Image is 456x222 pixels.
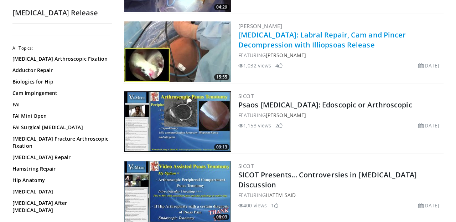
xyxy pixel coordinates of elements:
a: [MEDICAL_DATA] After [MEDICAL_DATA] [12,200,109,214]
li: 2 [275,122,283,129]
span: 09:13 [214,144,229,150]
a: Hatem Said [266,192,296,198]
a: 15:55 [124,21,231,82]
a: Psaos [MEDICAL_DATA]: Edoscopic or Arthroscopic [238,100,412,110]
a: SICOT Presents... Controversies in [MEDICAL_DATA] Discussion [238,170,417,190]
li: 400 views [238,202,267,209]
a: [MEDICAL_DATA]: Labral Repair, Cam and Pincer Decompression with Illiopsoas Release [238,30,406,50]
li: 1,153 views [238,122,271,129]
h2: All Topics: [12,45,110,51]
a: [MEDICAL_DATA] Repair [12,154,109,161]
a: [MEDICAL_DATA] Fracture Arthroscopic Fixation [12,135,109,150]
img: heCDP4pTuni5z6vX4xMDoxOjB1O8AjAz_2.300x170_q85_crop-smart_upscale.jpg [124,161,231,222]
a: [PERSON_NAME] [238,22,282,30]
a: Cam Impingement [12,90,109,97]
li: [DATE] [418,122,439,129]
a: SICOT [238,92,254,100]
a: FAI Surgical [MEDICAL_DATA] [12,124,109,131]
a: FAI [12,101,109,108]
a: Adductor Repair [12,67,109,74]
a: [MEDICAL_DATA] Arthroscopic Fixation [12,55,109,62]
a: [PERSON_NAME] [266,52,306,59]
li: [DATE] [418,202,439,209]
div: FEATURING [238,191,442,199]
li: 4 [275,62,283,69]
div: FEATURING [238,51,442,59]
img: AMFAUBLRvnRX8J4n4xMDoxOjBrO-I4W8_1.300x170_q85_crop-smart_upscale.jpg [124,21,231,82]
li: 1,032 views [238,62,271,69]
a: Hip Anatomy [12,177,109,184]
span: 08:03 [214,214,229,220]
a: Biologics for Hip [12,78,109,85]
span: 04:29 [214,4,229,10]
a: SICOT [238,162,254,170]
a: FAI Mini Open [12,112,109,120]
a: [MEDICAL_DATA] [12,188,109,195]
a: Hamstring Repair [12,165,109,172]
h2: [MEDICAL_DATA] Release [12,8,112,17]
a: 09:13 [124,91,231,152]
a: [PERSON_NAME] [266,112,306,118]
li: [DATE] [418,62,439,69]
img: -TiYc6krEQGNAzh34xMDoxOjA4MTsiGN.300x170_q85_crop-smart_upscale.jpg [124,91,231,152]
div: FEATURING [238,111,442,119]
span: 15:55 [214,74,229,80]
li: 1 [271,202,278,209]
a: 08:03 [124,161,231,222]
